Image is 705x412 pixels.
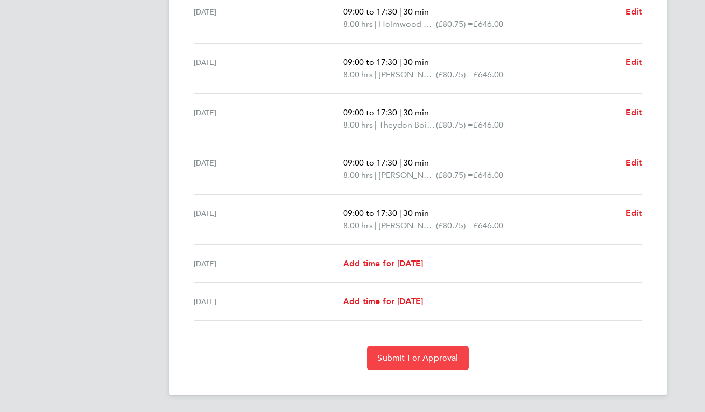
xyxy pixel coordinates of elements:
div: [DATE] [194,6,343,31]
span: Edit [626,107,642,117]
span: 09:00 to 17:30 [343,158,397,168]
span: Holmwood E2 03-K556.20-E2 9200107504P [379,18,436,31]
span: 8.00 hrs [343,221,373,230]
span: 8.00 hrs [343,19,373,29]
span: | [375,221,377,230]
span: 8.00 hrs [343,170,373,180]
span: [PERSON_NAME] Green ECI2 03-K556.26-E2 9200103450P [379,68,436,81]
span: £646.00 [473,70,503,79]
div: [DATE] [194,56,343,81]
span: £646.00 [473,120,503,130]
span: Edit [626,208,642,218]
span: | [375,120,377,130]
a: Edit [626,56,642,68]
span: | [399,7,401,17]
div: [DATE] [194,106,343,131]
a: Add time for [DATE] [343,257,423,270]
span: 30 min [403,107,429,117]
span: 09:00 to 17:30 [343,57,397,67]
span: £646.00 [473,19,503,29]
span: | [375,19,377,29]
button: Submit For Approval [367,346,468,370]
span: Edit [626,158,642,168]
span: (£80.75) = [436,70,473,79]
span: | [399,107,401,117]
a: Edit [626,6,642,18]
span: (£80.75) = [436,120,473,130]
span: £646.00 [473,221,503,230]
a: Edit [626,207,642,219]
span: 09:00 to 17:30 [343,107,397,117]
div: [DATE] [194,207,343,232]
span: 8.00 hrs [343,70,373,79]
span: Edit [626,7,642,17]
span: | [399,208,401,218]
span: | [399,158,401,168]
div: [DATE] [194,157,343,182]
span: Submit For Approval [377,353,458,363]
span: 09:00 to 17:30 [343,7,397,17]
span: (£80.75) = [436,170,473,180]
span: 30 min [403,57,429,67]
span: Add time for [DATE] [343,296,423,306]
span: [PERSON_NAME] Green ECI2 03-K556.26-E2 9200103450P [379,169,436,182]
span: 30 min [403,208,429,218]
span: 09:00 to 17:30 [343,208,397,218]
div: [DATE] [194,295,343,308]
div: [DATE] [194,257,343,270]
span: 30 min [403,7,429,17]
span: 8.00 hrs [343,120,373,130]
span: 30 min [403,158,429,168]
span: | [399,57,401,67]
span: (£80.75) = [436,221,473,230]
span: (£80.75) = [436,19,473,29]
a: Edit [626,157,642,169]
a: Add time for [DATE] [343,295,423,308]
a: Edit [626,106,642,119]
span: Add time for [DATE] [343,258,423,268]
span: | [375,170,377,180]
span: £646.00 [473,170,503,180]
span: | [375,70,377,79]
span: [PERSON_NAME] 2 03-K556.06-E2 9200107548P [379,219,436,232]
span: Theydon Bois E2 03-K556.13-E2 9200107547P [379,119,436,131]
span: Edit [626,57,642,67]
